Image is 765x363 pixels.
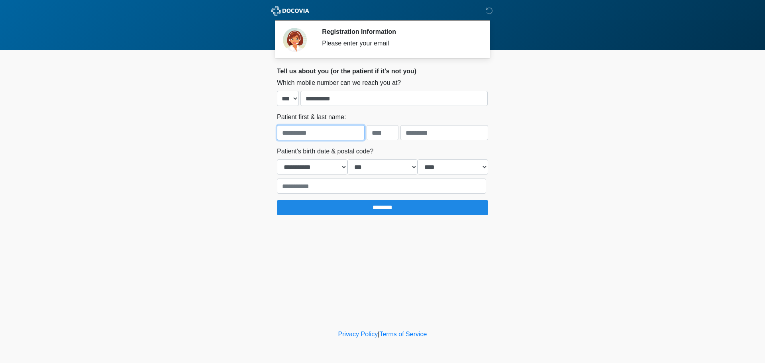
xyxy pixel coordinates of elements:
[379,331,427,337] a: Terms of Service
[277,78,401,88] label: Which mobile number can we reach you at?
[378,331,379,337] a: |
[322,28,476,35] h2: Registration Information
[269,6,312,16] img: ABC Med Spa- GFEase Logo
[322,39,476,48] div: Please enter your email
[277,147,373,156] label: Patient's birth date & postal code?
[283,28,307,52] img: Agent Avatar
[277,112,346,122] label: Patient first & last name:
[338,331,378,337] a: Privacy Policy
[277,67,488,75] h2: Tell us about you (or the patient if it's not you)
